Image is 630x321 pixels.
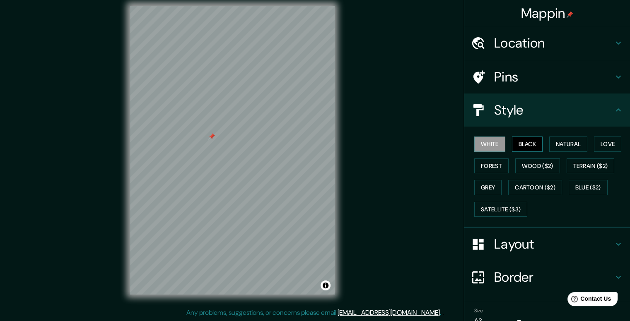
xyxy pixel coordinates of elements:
[474,202,527,217] button: Satellite ($3)
[567,158,615,174] button: Terrain ($2)
[464,60,630,93] div: Pins
[186,308,441,318] p: Any problems, suggestions, or concerns please email .
[474,158,509,174] button: Forest
[130,6,335,295] canvas: Map
[441,308,442,318] div: .
[508,180,562,195] button: Cartoon ($2)
[494,69,613,85] h4: Pins
[494,102,613,118] h4: Style
[521,5,574,22] h4: Mappin
[338,308,440,317] a: [EMAIL_ADDRESS][DOMAIN_NAME]
[321,280,331,290] button: Toggle attribution
[556,289,621,312] iframe: Help widget launcher
[494,269,613,285] h4: Border
[567,11,573,18] img: pin-icon.png
[549,137,587,152] button: Natural
[474,180,502,195] button: Grey
[474,307,483,314] label: Size
[515,158,560,174] button: Wood ($2)
[464,228,630,261] div: Layout
[494,35,613,51] h4: Location
[474,137,505,152] button: White
[464,93,630,127] div: Style
[512,137,543,152] button: Black
[442,308,444,318] div: .
[464,261,630,294] div: Border
[464,26,630,60] div: Location
[494,236,613,252] h4: Layout
[569,180,608,195] button: Blue ($2)
[594,137,621,152] button: Love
